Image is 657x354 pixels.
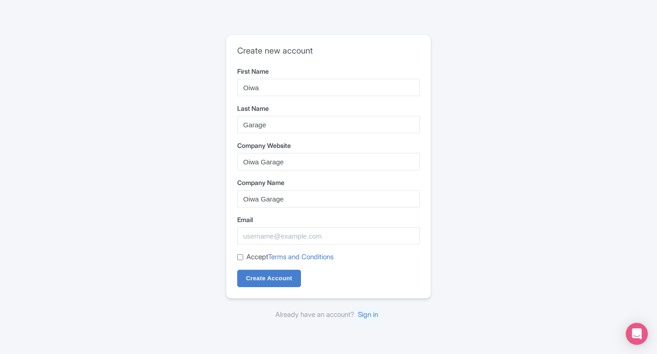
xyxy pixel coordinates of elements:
[237,46,420,56] h2: Create new account
[237,178,420,187] label: Company Name
[237,141,420,150] label: Company Website
[237,270,301,287] input: Create Account
[237,103,420,113] label: Last Name
[237,227,420,245] input: username@example.com
[226,310,431,320] div: Already have an account?
[237,215,420,224] label: Email
[237,153,420,170] input: example.com
[354,306,382,322] a: Sign in
[237,66,420,76] label: First Name
[268,252,334,261] a: Terms and Conditions
[246,252,334,262] label: Accept
[626,323,648,345] div: Open Intercom Messenger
